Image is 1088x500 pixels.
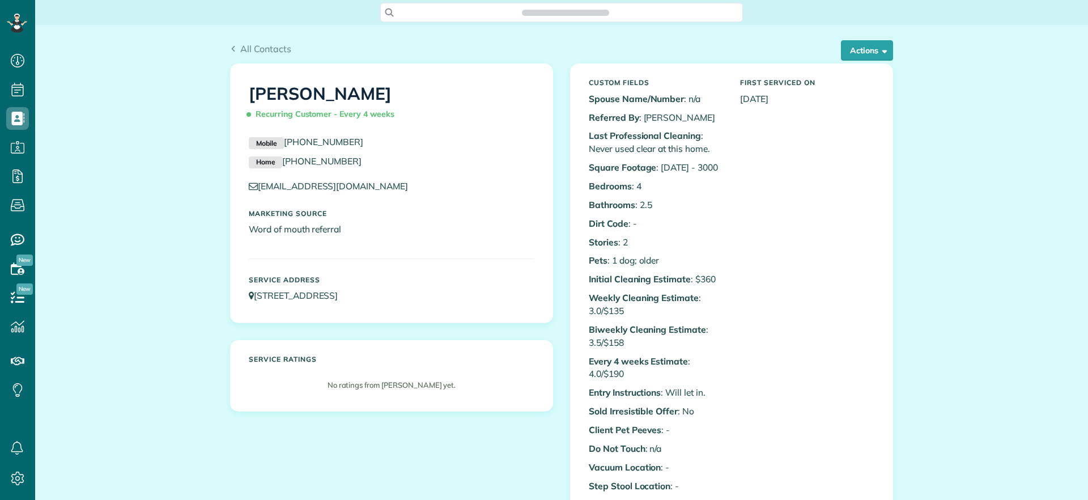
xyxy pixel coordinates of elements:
[589,386,723,399] p: : Will let in.
[589,424,661,435] b: Client Pet Peeves
[589,92,723,105] p: : n/a
[589,112,639,123] b: Referred By
[589,443,645,454] b: Do Not Touch
[589,236,723,249] p: : 2
[589,130,701,141] b: Last Professional Cleaning
[589,236,618,248] b: Stories
[249,180,419,192] a: [EMAIL_ADDRESS][DOMAIN_NAME]
[589,217,723,230] p: : -
[589,292,699,303] b: Weekly Cleaning Estimate
[589,291,723,317] p: : 3.0/$135
[589,199,635,210] b: Bathrooms
[589,442,723,455] p: : n/a
[249,276,534,283] h5: Service Address
[589,255,607,266] b: Pets
[249,223,534,236] p: Word of mouth referral
[589,355,688,367] b: Every 4 weeks Estimate
[589,162,656,173] b: Square Footage
[589,111,723,124] p: : [PERSON_NAME]
[16,255,33,266] span: New
[589,273,691,285] b: Initial Cleaning Estimate
[589,480,670,491] b: Step Stool Location
[249,104,399,124] span: Recurring Customer - Every 4 weeks
[589,480,723,493] p: : -
[589,461,661,473] b: Vacuum Location
[589,218,628,229] b: Dirt Code
[254,380,529,391] p: No ratings from [PERSON_NAME] yet.
[249,156,282,169] small: Home
[589,405,723,418] p: : No
[589,180,632,192] b: Bedrooms
[230,42,291,56] a: All Contacts
[589,355,723,381] p: : 4.0/$190
[589,323,723,349] p: : 3.5/$158
[589,198,723,211] p: : 2.5
[589,461,723,474] p: : -
[589,129,723,155] p: : Never used clear at this home.
[249,290,348,301] a: [STREET_ADDRESS]
[589,180,723,193] p: : 4
[841,40,893,61] button: Actions
[589,405,678,417] b: Sold Irresistible Offer
[589,423,723,437] p: : -
[533,7,597,18] span: Search ZenMaid…
[249,84,534,124] h1: [PERSON_NAME]
[16,283,33,295] span: New
[589,161,723,174] p: : [DATE] - 3000
[740,92,874,105] p: [DATE]
[740,79,874,86] h5: First Serviced On
[589,273,723,286] p: : $360
[589,387,661,398] b: Entry Instructions
[249,210,534,217] h5: Marketing Source
[249,136,363,147] a: Mobile[PHONE_NUMBER]
[249,137,284,150] small: Mobile
[589,93,684,104] b: Spouse Name/Number
[249,155,362,167] a: Home[PHONE_NUMBER]
[589,324,706,335] b: Biweekly Cleaning Estimate
[589,254,723,267] p: : 1 dog; older
[240,43,291,54] span: All Contacts
[589,79,723,86] h5: Custom Fields
[249,355,534,363] h5: Service ratings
